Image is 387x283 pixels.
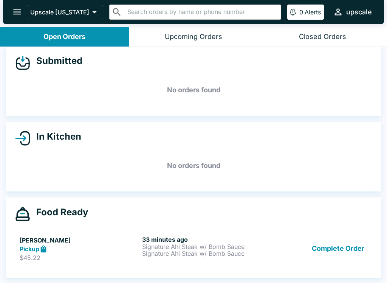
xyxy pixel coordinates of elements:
h4: Submitted [30,55,82,67]
h4: In Kitchen [30,131,81,142]
p: Signature Ahi Steak w/ Bomb Sauce [142,250,262,257]
p: $45.22 [20,254,139,261]
a: [PERSON_NAME]Pickup$45.2233 minutes agoSignature Ahi Steak w/ Bomb SauceSignature Ahi Steak w/ Bo... [15,231,372,266]
div: Upcoming Orders [165,33,222,41]
h5: No orders found [15,152,372,179]
div: Open Orders [43,33,85,41]
h6: 33 minutes ago [142,236,262,243]
p: Alerts [305,8,321,16]
button: upscale [330,4,375,20]
p: Signature Ahi Steak w/ Bomb Sauce [142,243,262,250]
button: open drawer [8,2,27,22]
button: Upscale [US_STATE] [27,5,103,19]
div: upscale [346,8,372,17]
h5: No orders found [15,76,372,104]
div: Closed Orders [299,33,346,41]
p: Upscale [US_STATE] [30,8,89,16]
h4: Food Ready [30,207,88,218]
input: Search orders by name or phone number [125,7,278,17]
strong: Pickup [20,245,39,253]
h5: [PERSON_NAME] [20,236,139,245]
button: Complete Order [309,236,367,262]
p: 0 [299,8,303,16]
